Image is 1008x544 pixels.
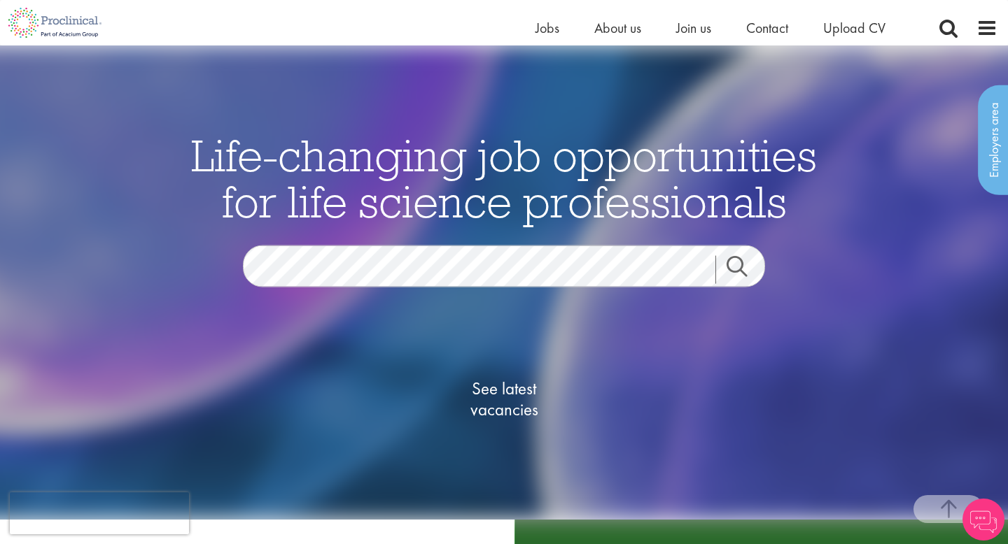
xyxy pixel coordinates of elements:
a: Upload CV [823,19,885,37]
a: Jobs [535,19,559,37]
a: Job search submit button [715,255,776,283]
span: See latest vacancies [434,378,574,420]
a: About us [594,19,641,37]
iframe: reCAPTCHA [10,492,189,534]
a: See latestvacancies [434,322,574,475]
span: Life-changing job opportunities for life science professionals [191,127,817,229]
img: Chatbot [962,499,1004,541]
a: Join us [676,19,711,37]
a: Contact [746,19,788,37]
